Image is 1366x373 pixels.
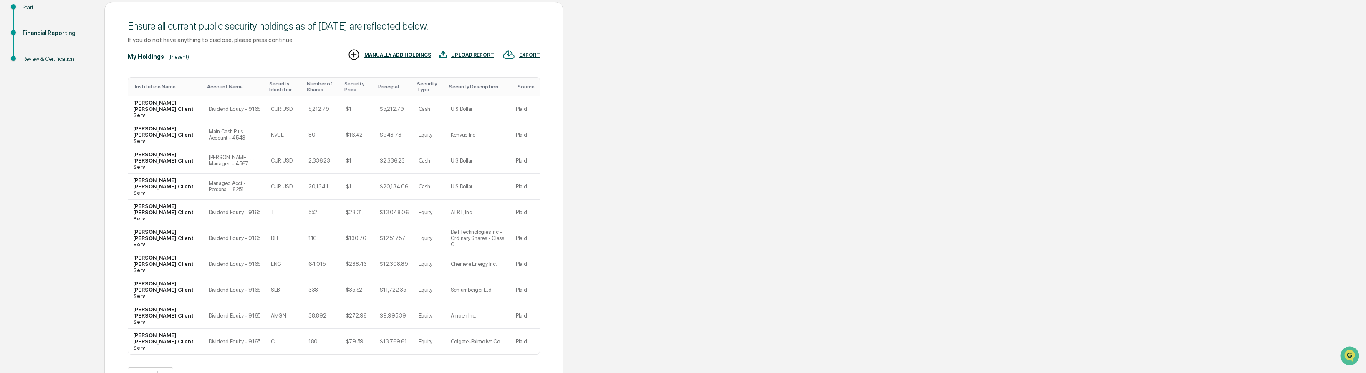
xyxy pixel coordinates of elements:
[266,122,303,148] td: KVUE
[375,225,413,251] td: $12,517.57
[451,52,494,58] div: UPLOAD REPORT
[266,174,303,200] td: CUR:USD
[128,148,204,174] td: [PERSON_NAME] [PERSON_NAME] Client Serv
[266,303,303,329] td: AMGN
[511,277,540,303] td: Plaid
[23,29,91,38] div: Financial Reporting
[414,225,446,251] td: Equity
[414,277,446,303] td: Equity
[303,148,341,174] td: 2,336.23
[446,277,511,303] td: Schlumberger Ltd.
[142,66,152,76] button: Start new chat
[303,96,341,122] td: 5,212.79
[83,141,101,148] span: Pylon
[128,225,204,251] td: [PERSON_NAME] [PERSON_NAME] Client Serv
[511,329,540,354] td: Plaid
[446,200,511,225] td: AT&T, Inc.
[375,122,413,148] td: $943.73
[446,251,511,277] td: Cheniere Energy Inc.
[446,329,511,354] td: Colgate-Palmolive Co.
[204,96,266,122] td: Dividend Equity - 9165
[414,200,446,225] td: Equity
[348,48,360,61] img: MANUALLY ADD HOLDINGS
[375,251,413,277] td: $12,308.89
[414,122,446,148] td: Equity
[128,36,540,43] div: If you do not have anything to disclose, please press continue.
[341,174,375,200] td: $1
[414,251,446,277] td: Equity
[28,72,106,79] div: We're available if you need us!
[204,122,266,148] td: Main Cash Plus Account - 4543
[378,84,410,90] div: Toggle SortBy
[59,141,101,148] a: Powered byPylon
[414,329,446,354] td: Equity
[446,122,511,148] td: Kenvue Inc
[128,277,204,303] td: [PERSON_NAME] [PERSON_NAME] Client Serv
[61,106,67,113] div: 🗄️
[502,48,515,61] img: EXPORT
[128,122,204,148] td: [PERSON_NAME] [PERSON_NAME] Client Serv
[446,225,511,251] td: Dell Technologies Inc - Ordinary Shares - Class C
[341,303,375,329] td: $272.98
[204,303,266,329] td: Dividend Equity - 9165
[375,303,413,329] td: $9,995.39
[266,329,303,354] td: CL
[128,303,204,329] td: [PERSON_NAME] [PERSON_NAME] Client Serv
[204,329,266,354] td: Dividend Equity - 9165
[307,81,338,93] div: Toggle SortBy
[375,148,413,174] td: $2,336.23
[8,106,15,113] div: 🖐️
[417,81,442,93] div: Toggle SortBy
[204,225,266,251] td: Dividend Equity - 9165
[204,277,266,303] td: Dividend Equity - 9165
[511,174,540,200] td: Plaid
[69,105,104,113] span: Attestations
[266,277,303,303] td: SLB
[17,121,53,129] span: Data Lookup
[23,3,91,12] div: Start
[204,148,266,174] td: [PERSON_NAME] - Managed - 4567
[17,105,54,113] span: Preclearance
[128,329,204,354] td: [PERSON_NAME] [PERSON_NAME] Client Serv
[8,18,152,31] p: How can we help?
[23,55,91,63] div: Review & Certification
[8,64,23,79] img: 1746055101610-c473b297-6a78-478c-a979-82029cc54cd1
[511,96,540,122] td: Plaid
[341,148,375,174] td: $1
[341,277,375,303] td: $35.52
[266,96,303,122] td: CUR:USD
[414,96,446,122] td: Cash
[414,303,446,329] td: Equity
[207,84,263,90] div: Toggle SortBy
[204,174,266,200] td: Managed Acct - Personal - 8251
[128,96,204,122] td: [PERSON_NAME] [PERSON_NAME] Client Serv
[341,200,375,225] td: $28.31
[266,225,303,251] td: DELL
[446,148,511,174] td: U S Dollar
[341,225,375,251] td: $130.76
[414,174,446,200] td: Cash
[8,122,15,128] div: 🔎
[266,148,303,174] td: CUR:USD
[341,96,375,122] td: $1
[511,225,540,251] td: Plaid
[511,303,540,329] td: Plaid
[341,251,375,277] td: $238.43
[303,251,341,277] td: 64.015
[303,303,341,329] td: 38.892
[168,53,189,60] div: (Present)
[269,81,300,93] div: Toggle SortBy
[341,329,375,354] td: $79.59
[303,200,341,225] td: 552
[57,102,107,117] a: 🗄️Attestations
[511,251,540,277] td: Plaid
[303,329,341,354] td: 180
[5,118,56,133] a: 🔎Data Lookup
[511,122,540,148] td: Plaid
[518,84,536,90] div: Toggle SortBy
[364,52,431,58] div: MANUALLY ADD HOLDINGS
[446,96,511,122] td: U S Dollar
[375,200,413,225] td: $13,048.06
[439,48,447,61] img: UPLOAD REPORT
